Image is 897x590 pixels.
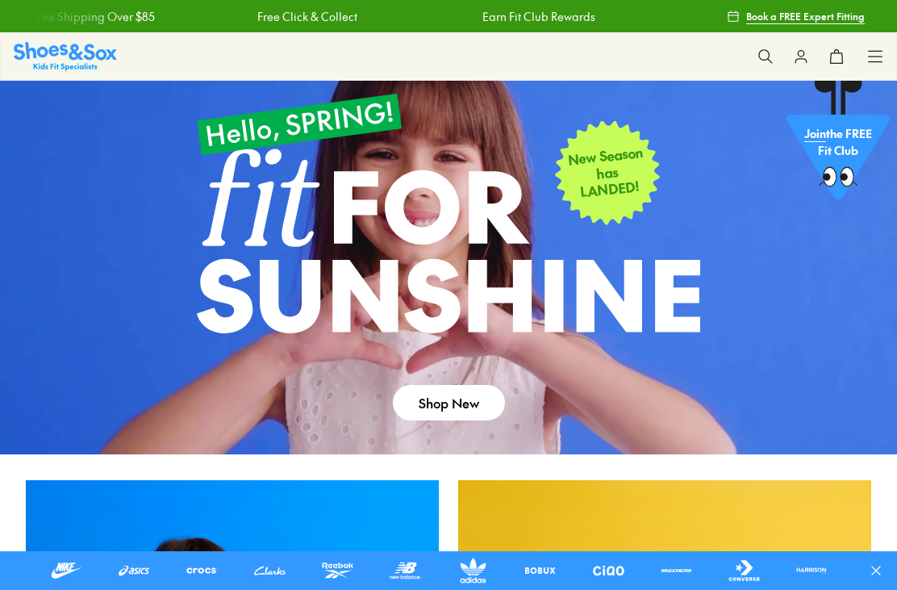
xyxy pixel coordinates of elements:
a: Earn Fit Club Rewards [378,8,491,25]
a: Book a FREE Expert Fitting [727,2,865,31]
a: Free Click & Collect [153,8,253,25]
a: Free Shipping Over $85 [603,8,726,25]
img: SNS_Logo_Responsive.svg [14,42,117,70]
p: the FREE Fit Club [786,116,890,176]
a: Shoes & Sox [14,42,117,70]
span: Book a FREE Expert Fitting [746,9,865,23]
a: Jointhe FREE Fit Club [786,80,890,209]
span: Join [804,129,826,145]
a: Shop New [393,385,505,421]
